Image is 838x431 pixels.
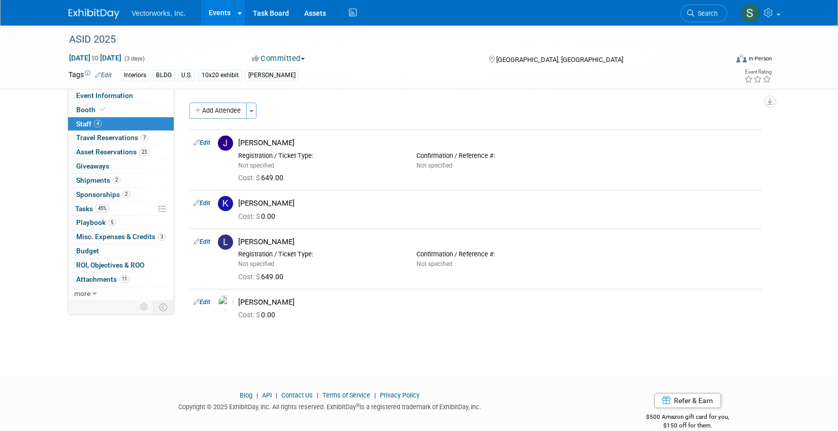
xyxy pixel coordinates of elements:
span: 2 [113,176,120,184]
button: Add Attendee [189,103,247,119]
img: Format-Inperson.png [736,54,747,62]
span: Not specified [238,260,274,268]
a: Edit [194,139,210,146]
span: Cost: $ [238,273,261,281]
span: Cost: $ [238,174,261,182]
span: 0.00 [238,311,279,319]
div: U.S. [178,70,195,81]
a: Tasks45% [68,202,174,216]
a: Travel Reservations7 [68,131,174,145]
a: Budget [68,244,174,258]
span: 11 [119,275,130,283]
span: Not specified [238,162,274,169]
span: [DATE] [DATE] [69,53,122,62]
div: ASID 2025 [66,30,712,49]
a: Edit [194,200,210,207]
span: Giveaways [76,162,109,170]
div: [PERSON_NAME] [238,138,758,148]
div: 10x20 exhibit [199,70,242,81]
span: Cost: $ [238,311,261,319]
img: ExhibitDay [69,9,119,19]
span: 0.00 [238,212,279,220]
span: 7 [141,134,148,142]
a: Refer & Earn [654,393,721,408]
span: Budget [76,247,99,255]
a: Playbook5 [68,216,174,229]
span: to [90,54,100,62]
img: L.jpg [218,235,233,250]
a: Event Information [68,89,174,103]
a: Blog [240,391,252,399]
span: Misc. Expenses & Credits [76,233,166,241]
div: In-Person [748,55,772,62]
span: Asset Reservations [76,148,149,156]
span: | [314,391,321,399]
span: Attachments [76,275,130,283]
span: | [273,391,280,399]
div: Confirmation / Reference #: [416,250,579,258]
span: (3 days) [123,55,145,62]
div: Registration / Ticket Type: [238,152,401,160]
span: Search [694,10,718,17]
span: [GEOGRAPHIC_DATA], [GEOGRAPHIC_DATA] [496,56,623,63]
span: 23 [139,148,149,156]
span: 649.00 [238,174,287,182]
div: Event Format [667,53,772,68]
a: Sponsorships2 [68,188,174,202]
span: more [74,289,90,297]
span: 2 [122,190,130,198]
span: Sponsorships [76,190,130,198]
span: | [372,391,378,399]
div: [PERSON_NAME] [238,297,758,307]
td: Tags [69,70,112,81]
div: $150 off for them. [606,421,770,430]
div: BLDG [153,70,175,81]
div: [PERSON_NAME] [245,70,299,81]
a: more [68,287,174,301]
a: Contact Us [281,391,313,399]
span: Not specified [416,162,453,169]
sup: ® [356,403,360,408]
span: Tasks [75,205,109,213]
img: K.jpg [218,196,233,211]
a: Search [681,5,727,22]
span: ROI, Objectives & ROO [76,261,144,269]
a: API [262,391,272,399]
span: 3 [158,233,166,241]
td: Personalize Event Tab Strip [136,301,153,314]
a: Edit [194,299,210,306]
a: Booth [68,103,174,117]
a: Misc. Expenses & Credits3 [68,230,174,244]
span: 649.00 [238,273,287,281]
a: Shipments2 [68,174,174,187]
span: 45% [95,205,109,212]
span: Shipments [76,176,120,184]
i: Booth reservation complete [100,107,105,112]
a: Edit [194,238,210,245]
span: Staff [76,120,102,128]
a: Privacy Policy [380,391,420,399]
div: Registration / Ticket Type: [238,250,401,258]
a: Terms of Service [323,391,370,399]
button: Committed [248,53,309,64]
div: [PERSON_NAME] [238,198,758,208]
span: 4 [94,120,102,127]
span: | [254,391,261,399]
div: Event Rating [744,70,771,75]
img: J.jpg [218,136,233,151]
a: ROI, Objectives & ROO [68,258,174,272]
span: Not specified [416,260,453,268]
span: Vectorworks, Inc. [132,9,186,17]
td: Toggle Event Tabs [153,301,174,314]
div: Copyright © 2025 ExhibitDay, Inc. All rights reserved. ExhibitDay is a registered trademark of Ex... [69,400,591,412]
a: Staff4 [68,117,174,131]
span: Travel Reservations [76,134,148,142]
a: Giveaways [68,159,174,173]
span: Cost: $ [238,212,261,220]
span: Event Information [76,91,133,100]
span: Playbook [76,218,116,226]
a: Attachments11 [68,273,174,286]
img: Sarah Angley [740,4,760,23]
span: 5 [108,219,116,226]
span: Booth [76,106,107,114]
